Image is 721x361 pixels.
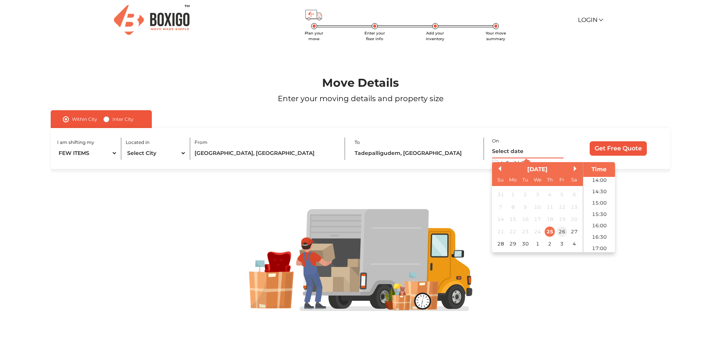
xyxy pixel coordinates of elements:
label: Is flexible? [501,158,524,166]
div: Tu [520,175,530,185]
div: Choose Saturday, September 27th, 2025 [569,226,579,236]
div: Th [545,175,555,185]
input: Locality [195,147,336,160]
li: 15:00 [583,197,615,209]
label: Within City [72,115,97,124]
div: Choose Friday, October 3rd, 2025 [557,239,567,249]
label: I am shifting my [57,139,94,146]
div: Fr [557,175,567,185]
div: Choose Friday, September 26th, 2025 [557,226,567,236]
div: Not available Thursday, September 18th, 2025 [545,214,555,224]
div: Sa [569,175,579,185]
div: Not available Wednesday, September 3rd, 2025 [533,189,543,200]
div: Not available Tuesday, September 2nd, 2025 [520,189,530,200]
label: Inter City [112,115,134,124]
div: Time [585,165,613,174]
div: Not available Thursday, September 4th, 2025 [545,189,555,200]
div: Choose Monday, September 29th, 2025 [508,239,518,249]
div: Choose Thursday, September 25th, 2025 [545,226,555,236]
div: month 2025-09 [495,188,581,250]
label: On [492,138,499,144]
input: Get Free Quote [590,141,647,156]
h1: Move Details [29,76,692,90]
div: We [533,175,543,185]
li: 14:30 [583,186,615,197]
div: Choose Tuesday, September 30th, 2025 [520,239,530,249]
div: Not available Wednesday, September 10th, 2025 [533,202,543,212]
div: Not available Monday, September 8th, 2025 [508,202,518,212]
label: To [355,139,360,146]
div: Not available Monday, September 22nd, 2025 [508,226,518,236]
li: 15:30 [583,209,615,220]
div: Not available Wednesday, September 24th, 2025 [533,226,543,236]
div: Not available Monday, September 1st, 2025 [508,189,518,200]
span: Your move summary [486,31,506,41]
label: Located in [126,139,149,146]
span: Plan your move [305,31,323,41]
div: Not available Tuesday, September 16th, 2025 [520,214,530,224]
div: Not available Tuesday, September 9th, 2025 [520,202,530,212]
div: Su [495,175,506,185]
div: Mo [508,175,518,185]
div: Not available Friday, September 5th, 2025 [557,189,567,200]
div: Not available Sunday, September 21st, 2025 [495,226,506,236]
div: Not available Wednesday, September 17th, 2025 [533,214,543,224]
div: Not available Saturday, September 13th, 2025 [569,202,579,212]
li: 14:00 [583,175,615,186]
li: 16:00 [583,220,615,231]
span: Add your inventory [426,31,444,41]
div: Not available Sunday, August 31st, 2025 [495,189,506,200]
button: Next Month [574,166,579,171]
a: Login [578,16,602,23]
div: Choose Sunday, September 28th, 2025 [495,239,506,249]
input: Select date [492,145,564,158]
div: Choose Saturday, October 4th, 2025 [569,239,579,249]
div: Choose Wednesday, October 1st, 2025 [533,239,543,249]
input: Locality [355,147,476,160]
button: Previous Month [496,166,501,171]
img: Boxigo [114,5,190,35]
label: From [195,139,207,146]
div: Not available Friday, September 19th, 2025 [557,214,567,224]
p: Enter your moving details and property size [29,93,692,104]
div: Not available Sunday, September 7th, 2025 [495,202,506,212]
li: 16:30 [583,231,615,243]
span: Enter your floor info [364,31,385,41]
div: Not available Monday, September 15th, 2025 [508,214,518,224]
div: Not available Saturday, September 6th, 2025 [569,189,579,200]
div: Not available Sunday, September 14th, 2025 [495,214,506,224]
div: Choose Thursday, October 2nd, 2025 [545,239,555,249]
li: 17:00 [583,243,615,254]
div: Not available Friday, September 12th, 2025 [557,202,567,212]
div: [DATE] [492,165,583,174]
div: Not available Thursday, September 11th, 2025 [545,202,555,212]
div: Not available Tuesday, September 23rd, 2025 [520,226,530,236]
div: Not available Saturday, September 20th, 2025 [569,214,579,224]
